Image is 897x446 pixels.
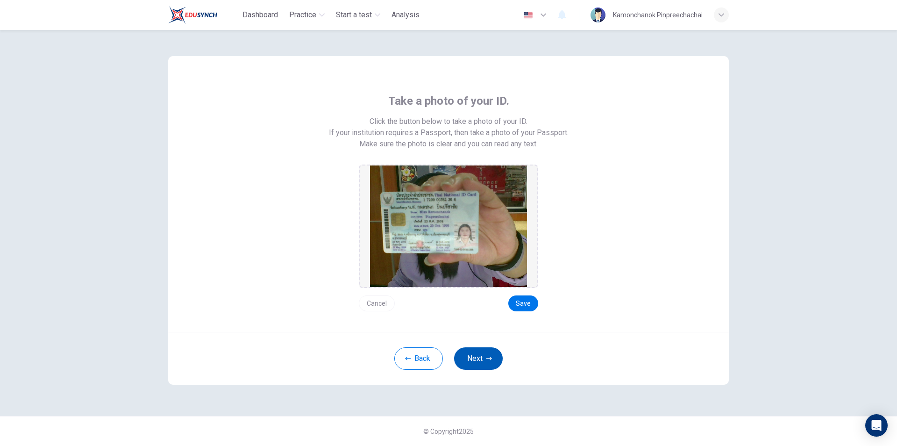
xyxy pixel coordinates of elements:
[613,9,703,21] div: Kamonchanok Pinpreechachai
[394,347,443,370] button: Back
[168,6,239,24] a: Train Test logo
[329,116,569,138] span: Click the button below to take a photo of your ID. If your institution requires a Passport, then ...
[336,9,372,21] span: Start a test
[239,7,282,23] button: Dashboard
[289,9,316,21] span: Practice
[359,295,395,311] button: Cancel
[454,347,503,370] button: Next
[508,295,538,311] button: Save
[388,7,423,23] button: Analysis
[591,7,605,22] img: Profile picture
[423,428,474,435] span: © Copyright 2025
[359,138,538,150] span: Make sure the photo is clear and you can read any text.
[370,165,527,287] img: preview screemshot
[285,7,328,23] button: Practice
[392,9,420,21] span: Analysis
[522,12,534,19] img: en
[865,414,888,437] div: Open Intercom Messenger
[168,6,217,24] img: Train Test logo
[332,7,384,23] button: Start a test
[388,94,509,108] span: Take a photo of your ID.
[242,9,278,21] span: Dashboard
